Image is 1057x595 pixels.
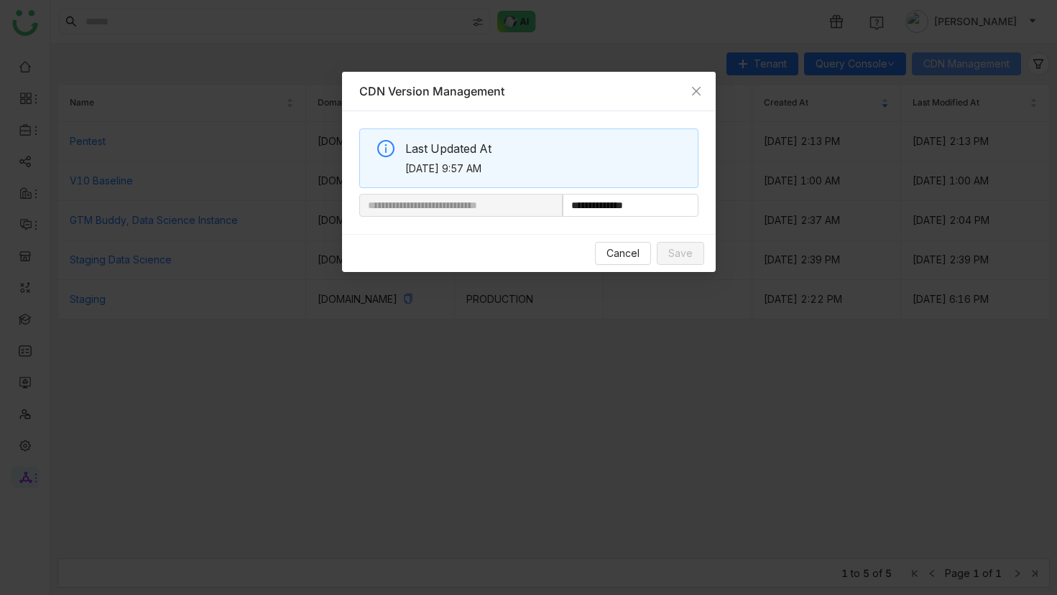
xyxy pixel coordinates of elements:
[405,140,687,158] span: Last Updated At
[595,242,651,265] button: Cancel
[405,161,687,177] span: [DATE] 9:57 AM
[606,245,640,261] span: Cancel
[677,72,716,111] button: Close
[359,83,698,99] div: CDN Version Management
[657,242,704,265] button: Save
